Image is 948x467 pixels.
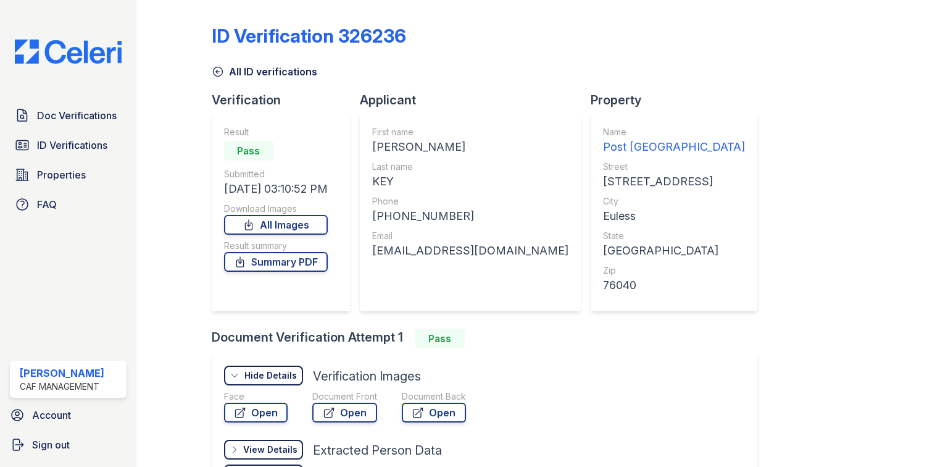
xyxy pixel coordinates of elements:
[212,91,360,109] div: Verification
[224,203,328,215] div: Download Images
[244,369,297,382] div: Hide Details
[224,180,328,198] div: [DATE] 03:10:52 PM
[224,168,328,180] div: Submitted
[10,133,127,158] a: ID Verifications
[32,408,71,423] span: Account
[603,161,745,173] div: Street
[312,403,377,423] a: Open
[20,366,104,381] div: [PERSON_NAME]
[402,390,466,403] div: Document Back
[360,91,591,109] div: Applicant
[37,197,57,212] span: FAQ
[312,390,377,403] div: Document Front
[372,138,568,156] div: [PERSON_NAME]
[603,277,745,294] div: 76040
[224,141,273,161] div: Pass
[212,25,406,47] div: ID Verification 326236
[5,432,131,457] a: Sign out
[10,192,127,217] a: FAQ
[415,329,465,348] div: Pass
[37,108,117,123] span: Doc Verifications
[603,195,745,208] div: City
[372,208,568,225] div: [PHONE_NUMBER]
[603,264,745,277] div: Zip
[372,126,568,138] div: First name
[224,215,328,235] a: All Images
[603,138,745,156] div: Post [GEOGRAPHIC_DATA]
[896,418,936,455] iframe: chat widget
[372,230,568,242] div: Email
[372,242,568,259] div: [EMAIL_ADDRESS][DOMAIN_NAME]
[224,403,288,423] a: Open
[10,162,127,187] a: Properties
[20,381,104,393] div: CAF Management
[37,138,107,153] span: ID Verifications
[212,64,317,79] a: All ID verifications
[224,126,328,138] div: Result
[224,240,328,252] div: Result summary
[313,442,442,459] div: Extracted Person Data
[603,173,745,190] div: [STREET_ADDRESS]
[37,167,86,182] span: Properties
[243,444,297,456] div: View Details
[603,242,745,259] div: [GEOGRAPHIC_DATA]
[5,40,131,64] img: CE_Logo_Blue-a8612792a0a2168367f1c8372b55b34899dd931a85d93a1a3d3e32e68fde9ad4.png
[591,91,767,109] div: Property
[372,161,568,173] div: Last name
[372,195,568,208] div: Phone
[603,208,745,225] div: Euless
[32,437,70,452] span: Sign out
[5,403,131,427] a: Account
[10,103,127,128] a: Doc Verifications
[224,390,288,403] div: Face
[402,403,466,423] a: Open
[603,126,745,138] div: Name
[212,329,767,348] div: Document Verification Attempt 1
[313,368,421,385] div: Verification Images
[224,252,328,272] a: Summary PDF
[372,173,568,190] div: KEY
[603,126,745,156] a: Name Post [GEOGRAPHIC_DATA]
[603,230,745,242] div: State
